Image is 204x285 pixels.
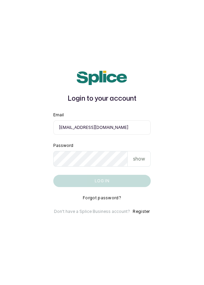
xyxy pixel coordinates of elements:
button: Forgot password? [83,195,121,201]
button: Log in [53,175,151,187]
input: email@acme.com [53,120,151,135]
h1: Login to your account [53,93,151,104]
p: Don't have a Splice Business account? [54,209,130,214]
label: Password [53,143,73,148]
label: Email [53,112,64,118]
p: show [133,155,145,162]
button: Register [133,209,150,214]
